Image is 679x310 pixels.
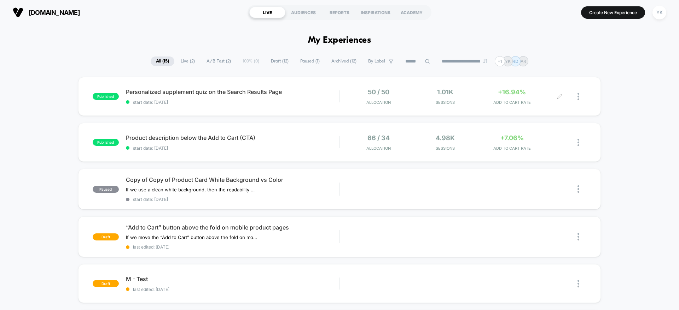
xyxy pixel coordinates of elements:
div: INSPIRATIONS [358,7,394,18]
span: +16.94% [498,88,526,96]
span: All ( 15 ) [151,56,174,66]
span: 4.98k [436,134,455,142]
span: If we move the “Add to Cart” button above the fold on mobile product pages, then users will be mo... [126,234,257,240]
span: [DOMAIN_NAME] [29,9,80,16]
span: +7.06% [500,134,524,142]
span: Sessions [414,100,477,105]
span: last edited: [DATE] [126,244,339,250]
button: YK [650,5,668,20]
span: ADD TO CART RATE [480,146,544,151]
div: YK [652,6,666,19]
p: AR [521,59,526,64]
span: published [93,139,119,146]
span: start date: [DATE] [126,100,339,105]
img: close [578,185,579,193]
span: Allocation [366,100,391,105]
div: REPORTS [321,7,358,18]
span: Sessions [414,146,477,151]
img: close [578,93,579,100]
span: “Add to Cart” button above the fold on mobile product pages [126,224,339,231]
span: By Label [368,59,385,64]
span: 66 / 34 [367,134,390,142]
span: Copy of Copy of Product Card White Background vs Color [126,176,339,183]
img: close [578,233,579,240]
button: Create New Experience [581,6,645,19]
span: draft [93,280,119,287]
span: A/B Test ( 2 ) [201,56,236,66]
span: start date: [DATE] [126,145,339,151]
span: start date: [DATE] [126,197,339,202]
p: RD [512,59,518,64]
button: [DOMAIN_NAME] [11,7,82,18]
span: Live ( 2 ) [175,56,200,66]
span: last edited: [DATE] [126,287,339,292]
span: Paused ( 1 ) [295,56,325,66]
span: Product description below the Add to Cart (CTA) [126,134,339,141]
span: ADD TO CART RATE [480,100,544,105]
div: AUDIENCES [285,7,321,18]
div: LIVE [249,7,285,18]
img: close [578,280,579,287]
span: 1.01k [437,88,453,96]
h1: My Experiences [308,35,371,46]
img: close [578,139,579,146]
span: Draft ( 12 ) [266,56,294,66]
span: published [93,93,119,100]
div: + 1 [495,56,505,66]
div: ACADEMY [394,7,430,18]
img: Visually logo [13,7,23,18]
span: Archived ( 12 ) [326,56,362,66]
span: If we use a clean white background, then the readability of product packaging labels will improve... [126,187,257,192]
span: 50 / 50 [368,88,389,96]
span: Personalized supplement quiz on the Search Results Page [126,88,339,95]
span: Allocation [366,146,391,151]
img: end [483,59,487,63]
span: M - Test [126,275,339,282]
p: YK [505,59,511,64]
span: paused [93,186,119,193]
span: draft [93,233,119,240]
